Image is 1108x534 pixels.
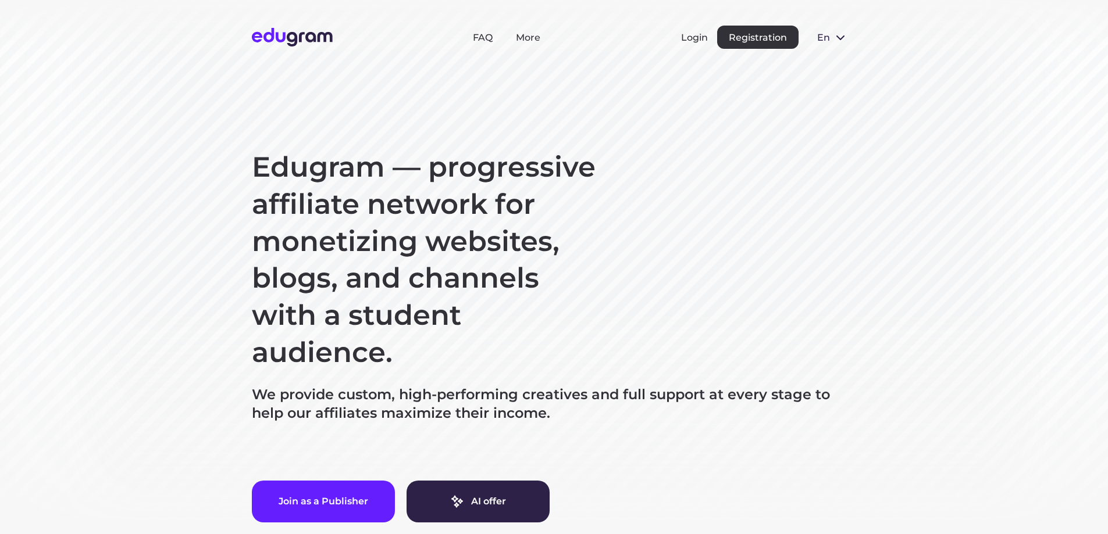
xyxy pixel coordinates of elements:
img: Edugram Logo [252,28,333,46]
p: We provide custom, high-performing creatives and full support at every stage to help our affiliat... [252,385,857,422]
button: en [808,26,857,49]
h1: Edugram — progressive affiliate network for monetizing websites, blogs, and channels with a stude... [252,149,601,371]
a: AI offer [407,481,550,522]
button: Registration [717,26,799,49]
button: Login [681,32,708,43]
button: Join as a Publisher [252,481,395,522]
a: FAQ [473,32,493,43]
a: More [516,32,540,43]
span: en [817,32,829,43]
